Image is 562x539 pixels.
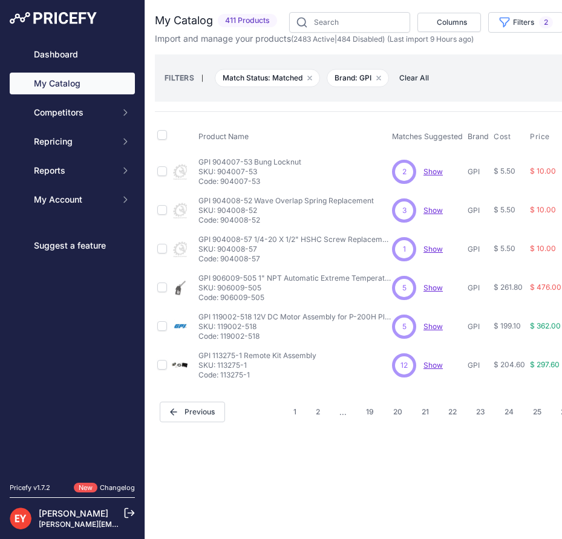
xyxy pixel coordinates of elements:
[393,72,435,84] button: Clear All
[10,44,135,468] nav: Sidebar
[165,73,194,82] small: FILTERS
[198,244,392,254] p: SKU: 904008-57
[417,13,481,32] button: Columns
[198,206,374,215] p: SKU: 904008-52
[423,206,443,215] a: Show
[34,106,113,119] span: Competitors
[423,322,443,331] a: Show
[332,401,354,423] span: ...
[403,244,406,255] span: 1
[198,322,392,332] p: SKU: 119002-518
[530,132,550,142] span: Price
[468,167,489,177] p: GPI
[423,283,443,292] a: Show
[10,483,50,493] div: Pricefy v1.7.2
[10,73,135,94] a: My Catalog
[198,215,374,225] p: Code: 904008-52
[198,254,392,264] p: Code: 904008-57
[100,483,135,492] a: Changelog
[469,401,492,423] button: Go to page 23
[468,283,489,293] p: GPI
[423,361,443,370] a: Show
[10,12,97,24] img: Pricefy Logo
[494,132,513,142] button: Cost
[155,33,474,45] p: Import and manage your products
[468,361,489,370] p: GPI
[530,283,561,292] span: $ 476.00
[309,401,327,423] button: Go to page 2
[34,194,113,206] span: My Account
[198,132,249,141] span: Product Name
[10,131,135,152] button: Repricing
[468,132,489,141] span: Brand
[468,322,489,332] p: GPI
[10,189,135,211] button: My Account
[494,166,515,175] span: $ 5.50
[530,205,556,214] span: $ 10.00
[402,283,407,293] span: 5
[392,132,463,141] span: Matches Suggested
[530,321,561,330] span: $ 362.00
[423,167,443,176] a: Show
[539,16,553,28] span: 2
[198,196,374,206] p: GPI 904008-52 Wave Overlap Spring Replacement
[198,293,392,302] p: Code: 906009-505
[10,160,135,181] button: Reports
[74,483,97,493] span: New
[400,360,408,371] span: 12
[198,273,392,283] p: GPI 906009-505 1" NPT Automatic Extreme Temperature Nozzle Replacement
[494,132,511,142] span: Cost
[402,205,407,216] span: 3
[293,34,335,44] a: 2483 Active
[327,69,389,87] span: Brand: GPI
[34,165,113,177] span: Reports
[215,69,320,87] span: Match Status: Matched
[198,167,301,177] p: SKU: 904007-53
[198,312,392,322] p: GPI 119002-518 12V DC Motor Assembly for P-200H Plastic Utility Pump
[402,166,407,177] span: 2
[530,360,560,369] span: $ 297.60
[530,244,556,253] span: $ 10.00
[198,157,301,167] p: GPI 904007-53 Bung Locknut
[198,361,316,370] p: SKU: 113275-1
[198,332,392,341] p: Code: 119002-518
[414,401,436,423] button: Go to page 21
[39,520,285,529] a: [PERSON_NAME][EMAIL_ADDRESS][PERSON_NAME][DOMAIN_NAME]
[359,401,381,423] button: Go to page 19
[160,402,225,422] button: Previous
[10,44,135,65] a: Dashboard
[468,206,489,215] p: GPI
[497,401,521,423] button: Go to page 24
[198,370,316,380] p: Code: 113275-1
[530,166,556,175] span: $ 10.00
[423,244,443,253] a: Show
[494,283,523,292] span: $ 261.80
[10,102,135,123] button: Competitors
[198,235,392,244] p: GPI 904008-57 1/4-20 X 1/2" HSHC Screw Replacement
[494,244,515,253] span: $ 5.50
[494,321,521,330] span: $ 199.10
[34,136,113,148] span: Repricing
[198,283,392,293] p: SKU: 906009-505
[10,235,135,256] a: Suggest a feature
[494,360,525,369] span: $ 204.60
[494,205,515,214] span: $ 5.50
[337,34,382,44] a: 484 Disabled
[387,34,474,44] span: (Last import 9 Hours ago)
[286,401,304,423] button: Go to page 1
[468,244,489,254] p: GPI
[441,401,464,423] button: Go to page 22
[402,321,407,332] span: 5
[198,177,301,186] p: Code: 904007-53
[530,132,552,142] button: Price
[198,351,316,361] p: GPI 113275-1 Remote Kit Assembly
[291,34,385,44] span: ( | )
[155,12,213,29] h2: My Catalog
[289,12,410,33] input: Search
